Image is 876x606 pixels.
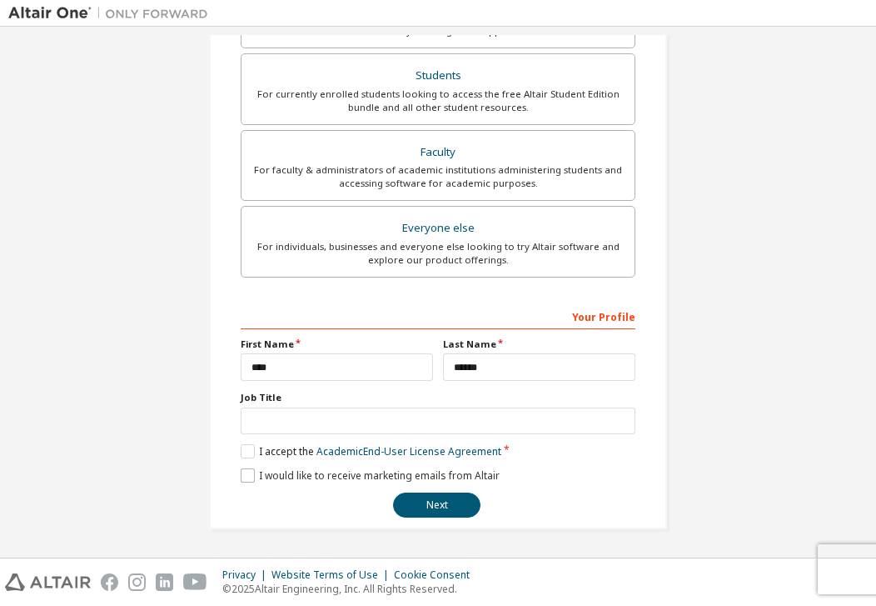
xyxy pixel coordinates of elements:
[241,303,635,329] div: Your Profile
[128,573,146,591] img: instagram.svg
[183,573,207,591] img: youtube.svg
[241,444,501,458] label: I accept the
[251,163,625,190] div: For faculty & administrators of academic institutions administering students and accessing softwa...
[393,493,480,518] button: Next
[156,573,173,591] img: linkedin.svg
[241,391,635,404] label: Job Title
[222,568,271,582] div: Privacy
[251,141,625,164] div: Faculty
[271,568,394,582] div: Website Terms of Use
[316,444,501,458] a: Academic End-User License Agreement
[222,582,480,596] p: © 2025 Altair Engineering, Inc. All Rights Reserved.
[101,573,118,591] img: facebook.svg
[241,468,500,483] label: I would like to receive marketing emails from Altair
[394,568,480,582] div: Cookie Consent
[241,338,433,351] label: First Name
[251,217,625,240] div: Everyone else
[443,338,635,351] label: Last Name
[8,5,217,22] img: Altair One
[5,573,91,591] img: altair_logo.svg
[251,88,625,114] div: For currently enrolled students looking to access the free Altair Student Edition bundle and all ...
[251,64,625,88] div: Students
[251,240,625,267] div: For individuals, businesses and everyone else looking to try Altair software and explore our prod...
